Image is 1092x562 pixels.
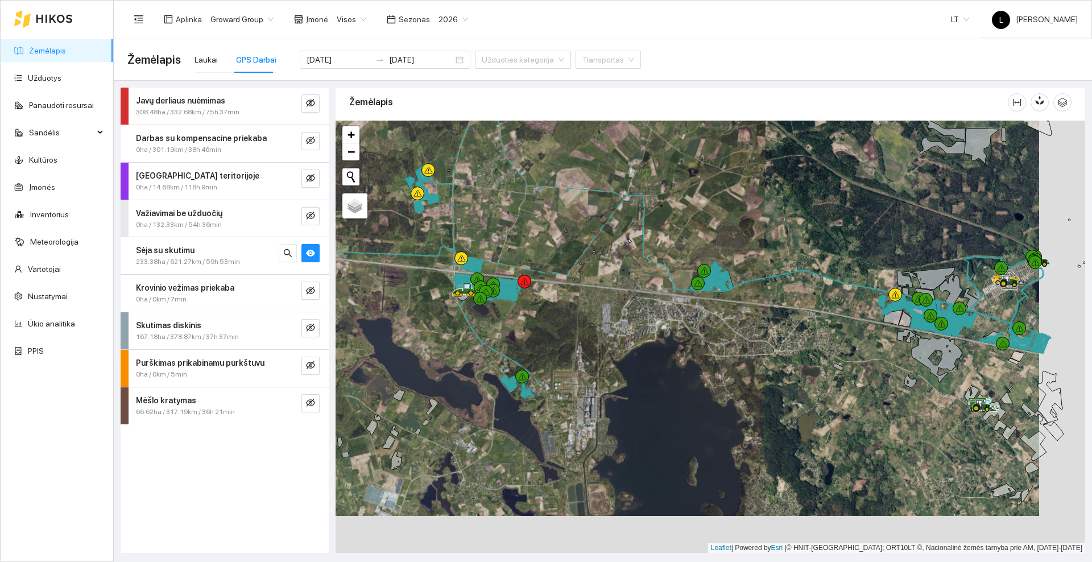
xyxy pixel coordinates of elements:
[307,53,371,66] input: Pradžios data
[348,127,355,142] span: +
[136,257,240,267] span: 233.38ha / 621.27km / 59h 53min
[349,86,1008,118] div: Žemėlapis
[195,53,218,66] div: Laukai
[136,407,235,418] span: 66.62ha / 317.19km / 36h 21min
[30,210,69,219] a: Inventorius
[121,163,329,200] div: [GEOGRAPHIC_DATA] teritorijoje0ha / 14.68km / 118h 9mineye-invisible
[136,220,222,230] span: 0ha / 132.33km / 54h 36min
[342,168,359,185] button: Initiate a new search
[210,11,274,28] span: Groward Group
[711,544,731,552] a: Leaflet
[127,51,181,69] span: Žemėlapis
[375,55,384,64] span: swap-right
[306,211,315,222] span: eye-invisible
[306,98,315,109] span: eye-invisible
[306,286,315,297] span: eye-invisible
[342,193,367,218] a: Layers
[136,321,201,330] strong: Skutimas diskinis
[301,319,320,337] button: eye-invisible
[283,249,292,259] span: search
[771,544,783,552] a: Esri
[301,207,320,225] button: eye-invisible
[399,13,432,26] span: Sezonas :
[136,209,222,218] strong: Važiavimai be užduočių
[30,237,78,246] a: Meteorologija
[236,53,276,66] div: GPS Darbai
[387,15,396,24] span: calendar
[136,107,239,118] span: 308.48ha / 332.68km / 75h 37min
[29,101,94,110] a: Panaudoti resursai
[121,275,329,312] div: Krovinio vežimas priekaba0ha / 0km / 7mineye-invisible
[136,182,217,193] span: 0ha / 14.68km / 118h 9min
[136,134,267,143] strong: Darbas su kompensacine priekaba
[136,283,234,292] strong: Krovinio vežimas priekaba
[29,121,94,144] span: Sandėlis
[121,200,329,237] div: Važiavimai be užduočių0ha / 132.33km / 54h 36mineye-invisible
[306,361,315,371] span: eye-invisible
[375,55,384,64] span: to
[306,323,315,334] span: eye-invisible
[121,237,329,274] div: Sėja su skutimu233.38ha / 621.27km / 59h 53minsearcheye
[136,171,259,180] strong: [GEOGRAPHIC_DATA] teritorijoje
[1008,93,1026,111] button: column-width
[28,346,44,356] a: PPIS
[136,96,225,105] strong: Javų derliaus nuėmimas
[136,396,196,405] strong: Mėšlo kratymas
[439,11,468,28] span: 2026
[136,294,187,305] span: 0ha / 0km / 7min
[301,170,320,188] button: eye-invisible
[136,358,264,367] strong: Purškimas prikabinamu purkštuvu
[121,312,329,349] div: Skutimas diskinis167.18ha / 378.87km / 37h 37mineye-invisible
[121,387,329,424] div: Mėšlo kratymas66.62ha / 317.19km / 36h 21mineye-invisible
[28,319,75,328] a: Ūkio analitika
[176,13,204,26] span: Aplinka :
[127,8,150,31] button: menu-fold
[348,144,355,159] span: −
[136,144,221,155] span: 0ha / 301.19km / 38h 46min
[121,125,329,162] div: Darbas su kompensacine priekaba0ha / 301.19km / 38h 46mineye-invisible
[301,132,320,150] button: eye-invisible
[301,244,320,262] button: eye
[301,94,320,113] button: eye-invisible
[28,292,68,301] a: Nustatymai
[301,282,320,300] button: eye-invisible
[306,136,315,147] span: eye-invisible
[164,15,173,24] span: layout
[136,246,195,255] strong: Sėja su skutimu
[1008,98,1025,107] span: column-width
[301,394,320,412] button: eye-invisible
[294,15,303,24] span: shop
[136,332,239,342] span: 167.18ha / 378.87km / 37h 37min
[28,73,61,82] a: Užduotys
[337,11,366,28] span: Visos
[29,46,66,55] a: Žemėlapis
[279,244,297,262] button: search
[951,11,969,28] span: LT
[134,14,144,24] span: menu-fold
[306,173,315,184] span: eye-invisible
[708,543,1085,553] div: | Powered by © HNIT-[GEOGRAPHIC_DATA]; ORT10LT ©, Nacionalinė žemės tarnyba prie AM, [DATE]-[DATE]
[29,155,57,164] a: Kultūros
[992,15,1078,24] span: [PERSON_NAME]
[28,265,61,274] a: Vartotojai
[785,544,787,552] span: |
[136,369,187,380] span: 0ha / 0km / 5min
[29,183,55,192] a: Įmonės
[306,249,315,259] span: eye
[306,13,330,26] span: Įmonė :
[301,357,320,375] button: eye-invisible
[389,53,453,66] input: Pabaigos data
[342,126,359,143] a: Zoom in
[342,143,359,160] a: Zoom out
[121,350,329,387] div: Purškimas prikabinamu purkštuvu0ha / 0km / 5mineye-invisible
[121,88,329,125] div: Javų derliaus nuėmimas308.48ha / 332.68km / 75h 37mineye-invisible
[306,398,315,409] span: eye-invisible
[999,11,1003,29] span: L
